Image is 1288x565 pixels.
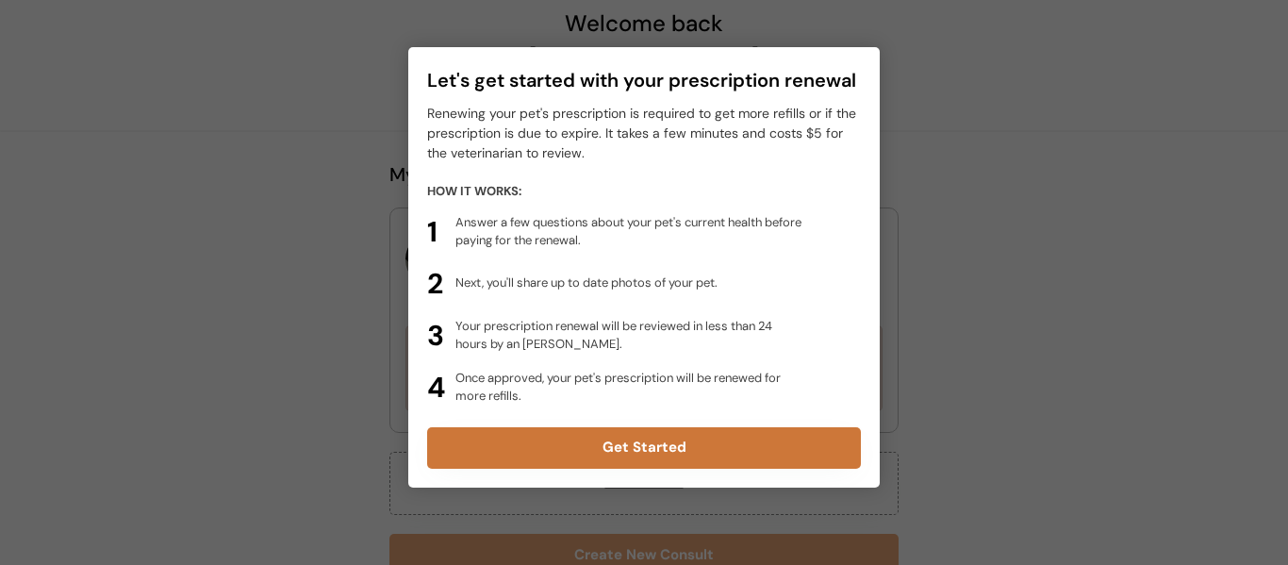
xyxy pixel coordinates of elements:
[427,104,861,163] div: Renewing your pet's prescription is required to get more refills or if the prescription is due to...
[455,369,802,406] div: Once approved, your pet's prescription will be renewed for more refills.
[427,182,521,201] div: HOW IT WORKS:
[427,314,446,357] div: 3
[427,66,861,94] div: Let's get started with your prescription renewal
[455,274,718,292] div: Next, you'll share up to date photos of your pet.
[455,213,802,250] div: Answer a few questions about your pet's current health before paying for the renewal.
[427,262,446,305] div: 2
[427,427,861,469] button: Get Started
[427,366,446,408] div: 4
[427,210,446,253] div: 1
[455,317,802,354] div: Your prescription renewal will be reviewed in less than 24 hours by an [PERSON_NAME].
